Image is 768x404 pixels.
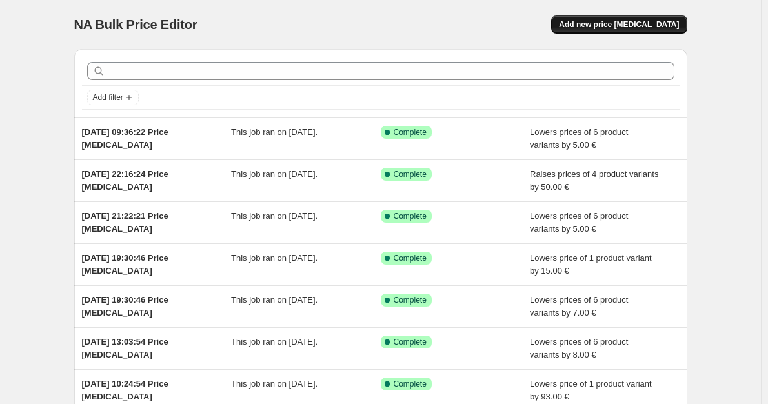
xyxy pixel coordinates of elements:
[394,337,427,347] span: Complete
[530,127,628,150] span: Lowers prices of 6 product variants by 5.00 €
[231,295,318,305] span: This job ran on [DATE].
[74,17,197,32] span: NA Bulk Price Editor
[530,169,658,192] span: Raises prices of 4 product variants by 50.00 €
[82,127,168,150] span: [DATE] 09:36:22 Price [MEDICAL_DATA]
[231,379,318,389] span: This job ran on [DATE].
[231,211,318,221] span: This job ran on [DATE].
[82,337,168,359] span: [DATE] 13:03:54 Price [MEDICAL_DATA]
[82,295,168,318] span: [DATE] 19:30:46 Price [MEDICAL_DATA]
[530,295,628,318] span: Lowers prices of 6 product variants by 7.00 €
[82,379,168,401] span: [DATE] 10:24:54 Price [MEDICAL_DATA]
[394,169,427,179] span: Complete
[231,169,318,179] span: This job ran on [DATE].
[231,337,318,347] span: This job ran on [DATE].
[559,19,679,30] span: Add new price [MEDICAL_DATA]
[394,253,427,263] span: Complete
[530,379,652,401] span: Lowers price of 1 product variant by 93.00 €
[394,127,427,137] span: Complete
[394,295,427,305] span: Complete
[394,211,427,221] span: Complete
[551,15,687,34] button: Add new price [MEDICAL_DATA]
[82,253,168,276] span: [DATE] 19:30:46 Price [MEDICAL_DATA]
[87,90,139,105] button: Add filter
[530,211,628,234] span: Lowers prices of 6 product variants by 5.00 €
[82,211,168,234] span: [DATE] 21:22:21 Price [MEDICAL_DATA]
[82,169,168,192] span: [DATE] 22:16:24 Price [MEDICAL_DATA]
[530,337,628,359] span: Lowers prices of 6 product variants by 8.00 €
[93,92,123,103] span: Add filter
[394,379,427,389] span: Complete
[231,127,318,137] span: This job ran on [DATE].
[231,253,318,263] span: This job ran on [DATE].
[530,253,652,276] span: Lowers price of 1 product variant by 15.00 €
